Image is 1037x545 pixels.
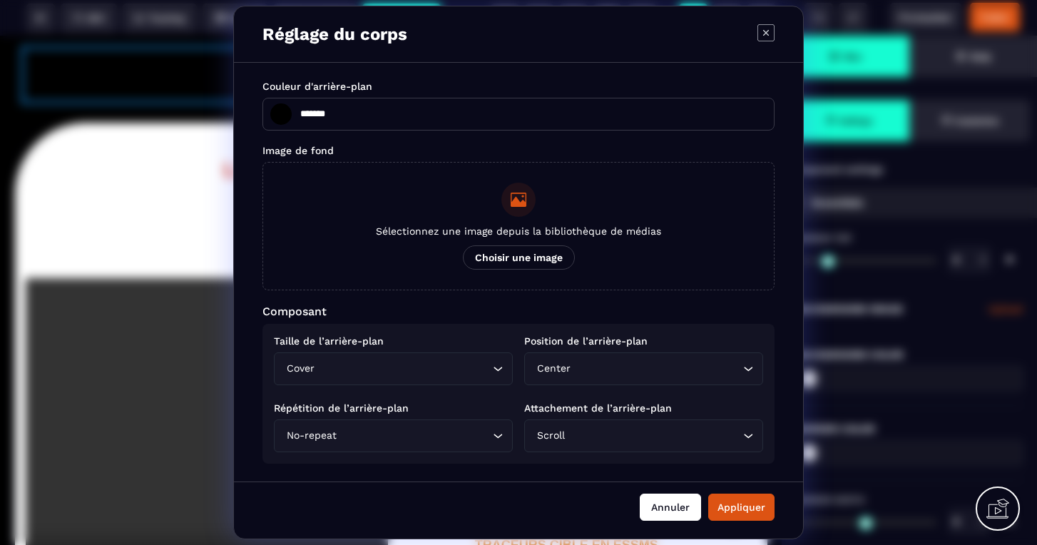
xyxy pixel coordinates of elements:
[419,472,714,517] p: L'ACCOMPAGNE TRACEUR, AUDITS SYSTEME ET TRACEURS CIBLE EN ESSMS
[262,162,775,290] button: Sélectionnez une image depuis la bibliothèque de médiasChoisir une image
[419,367,714,397] p: LA GESTION DES RISQUES EN [DEMOGRAPHIC_DATA]
[524,402,763,414] p: Attachement de l’arrière-plan
[717,500,765,514] div: Appliquer
[419,261,714,291] p: MANAGEMENT ET LEADERSHIP
[524,352,763,385] div: Search for option
[283,361,317,377] span: Cover
[376,225,661,237] span: Sélectionnez une image depuis la bibliothèque de médias
[568,428,740,444] input: Search for option
[262,81,775,92] p: Couleur d'arrière-plan
[274,335,513,347] p: Taille de l’arrière-plan
[533,428,568,444] span: Scroll
[463,245,575,270] span: Choisir une image
[533,361,573,377] span: Center
[317,361,489,377] input: Search for option
[262,305,775,318] p: Composant
[283,428,339,444] span: No-repeat
[274,352,513,385] div: Search for option
[262,24,407,44] p: Réglage du corps
[262,145,775,156] p: Image de fond
[708,494,775,521] button: Appliquer
[524,419,763,452] div: Search for option
[524,335,763,347] p: Position de l’arrière-plan
[419,314,714,344] p: LA QUALITE POUR UN CADRE EN [DEMOGRAPHIC_DATA]
[339,428,489,444] input: Search for option
[274,419,513,452] div: Search for option
[573,361,740,377] input: Search for option
[274,402,513,414] p: Répétition de l’arrière-plan
[223,122,559,211] b: LES FORMATIONS PROPOSEES 100% PRATICO-PRATIQUES 1000€ HT par jour
[640,494,701,521] button: Annuler
[419,419,714,449] p: AUDIT ORGANISATIONNEL EN ESSMS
